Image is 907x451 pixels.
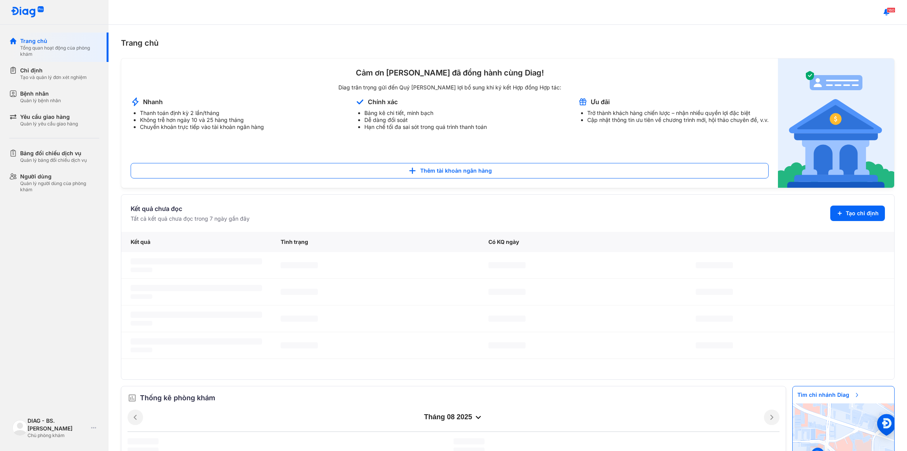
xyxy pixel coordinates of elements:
div: Trang chủ [20,37,99,45]
div: Bệnh nhân [20,90,61,98]
span: Thống kê phòng khám [140,393,215,403]
li: Thanh toán định kỳ 2 lần/tháng [140,110,264,117]
span: ‌ [488,262,526,268]
div: Bảng đối chiếu dịch vụ [20,149,87,157]
span: ‌ [131,312,262,318]
li: Dễ dàng đối soát [364,117,487,123]
span: ‌ [281,262,318,268]
li: Trở thành khách hàng chiến lược – nhận nhiều quyền lợi đặc biệt [587,110,769,117]
span: Tìm chi nhánh Diag [793,386,865,403]
li: Cập nhật thông tin ưu tiên về chương trình mới, hội thảo chuyên đề, v.v. [587,117,769,123]
span: ‌ [131,258,262,264]
span: ‌ [453,438,485,444]
img: order.5a6da16c.svg [128,393,137,403]
span: ‌ [488,316,526,322]
span: ‌ [696,316,733,322]
li: Hạn chế tối đa sai sót trong quá trình thanh toán [364,123,487,130]
span: ‌ [281,316,318,322]
span: ‌ [696,342,733,348]
img: logo [12,420,28,435]
div: Chủ phòng khám [28,432,88,439]
div: Quản lý bệnh nhân [20,98,61,104]
li: Bảng kê chi tiết, minh bạch [364,110,487,117]
span: ‌ [131,285,262,291]
div: tháng 08 2025 [143,413,764,422]
span: ‌ [488,289,526,295]
div: Cảm ơn [PERSON_NAME] đã đồng hành cùng Diag! [131,68,769,78]
img: logo [11,6,44,18]
span: ‌ [131,348,152,352]
span: ‌ [281,289,318,295]
span: ‌ [281,342,318,348]
img: account-announcement [778,58,894,188]
li: Chuyển khoản trực tiếp vào tài khoản ngân hàng [140,123,264,130]
span: ‌ [128,438,159,444]
span: ‌ [696,262,733,268]
span: ‌ [131,268,152,272]
span: 160 [887,7,895,13]
span: ‌ [131,294,152,299]
div: Kết quả [121,232,271,252]
div: Quản lý bảng đối chiếu dịch vụ [20,157,87,163]
div: Chỉ định [20,67,87,74]
div: Trang chủ [121,37,895,49]
div: Tình trạng [271,232,479,252]
div: DIAG - BS. [PERSON_NAME] [28,417,88,432]
span: ‌ [488,342,526,348]
button: Thêm tài khoản ngân hàng [131,163,769,178]
div: Tất cả kết quả chưa đọc trong 7 ngày gần đây [131,215,250,223]
div: Quản lý người dùng của phòng khám [20,180,99,193]
div: Yêu cầu giao hàng [20,113,78,121]
img: account-announcement [131,97,140,106]
div: Người dùng [20,173,99,180]
div: Chính xác [368,98,398,106]
div: Quản lý yêu cầu giao hàng [20,121,78,127]
div: Ưu đãi [591,98,610,106]
div: Diag trân trọng gửi đến Quý [PERSON_NAME] lợi bổ sung khi ký kết Hợp đồng Hợp tác: [131,84,769,91]
img: account-announcement [355,97,365,106]
span: ‌ [131,321,152,326]
li: Không trễ hơn ngày 10 và 25 hàng tháng [140,117,264,123]
div: Tạo và quản lý đơn xét nghiệm [20,74,87,81]
img: account-announcement [578,97,588,106]
span: ‌ [131,338,262,345]
div: Kết quả chưa đọc [131,204,250,213]
span: Tạo chỉ định [846,209,879,217]
div: Có KQ ngày [479,232,687,252]
button: Tạo chỉ định [830,206,885,221]
div: Nhanh [143,98,163,106]
div: Tổng quan hoạt động của phòng khám [20,45,99,57]
span: ‌ [696,289,733,295]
